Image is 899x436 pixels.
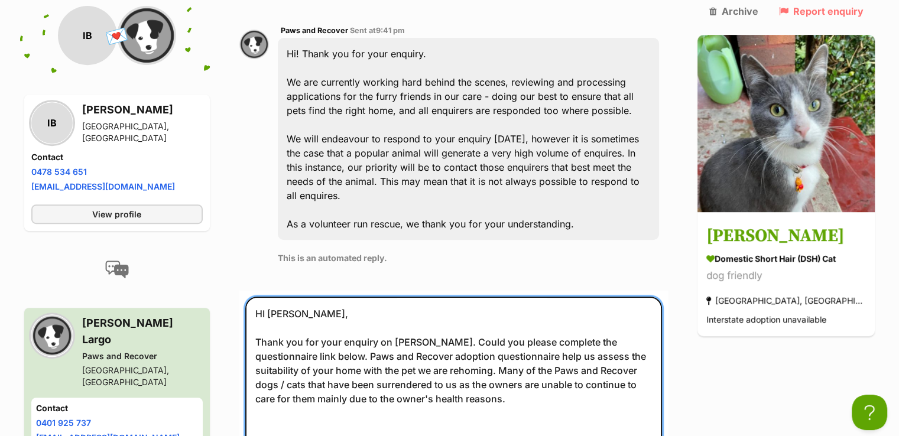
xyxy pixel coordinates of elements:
a: 0478 534 651 [31,167,87,177]
h3: [PERSON_NAME] [82,102,203,118]
div: IB [58,6,117,65]
p: This is an automated reply. [278,252,660,264]
h3: [PERSON_NAME] Largo [82,315,203,348]
div: dog friendly [706,268,866,284]
img: Paws and Recover profile pic [117,6,176,65]
a: Archive [709,6,758,17]
img: Paws and Recover profile pic [31,315,73,356]
h3: [PERSON_NAME] [706,223,866,249]
a: 0401 925 737 [36,418,91,428]
a: [PERSON_NAME] Domestic Short Hair (DSH) Cat dog friendly [GEOGRAPHIC_DATA], [GEOGRAPHIC_DATA] Int... [697,214,875,336]
div: [GEOGRAPHIC_DATA], [GEOGRAPHIC_DATA] [82,121,203,144]
a: [EMAIL_ADDRESS][DOMAIN_NAME] [31,181,175,191]
iframe: Help Scout Beacon - Open [852,395,887,430]
div: Paws and Recover [82,350,203,362]
h4: Contact [36,402,198,414]
div: Domestic Short Hair (DSH) Cat [706,252,866,265]
img: Paws and Recover profile pic [239,30,269,59]
div: [GEOGRAPHIC_DATA], [GEOGRAPHIC_DATA] [706,292,866,308]
div: Hi! Thank you for your enquiry. We are currently working hard behind the scenes, reviewing and pr... [278,38,660,240]
div: IB [31,102,73,144]
img: Sasha [697,34,875,212]
span: 💌 [103,23,130,48]
h4: Contact [31,151,203,163]
span: View profile [92,208,141,220]
span: Sent at [350,26,405,35]
a: Report enquiry [779,6,864,17]
span: Interstate adoption unavailable [706,314,826,324]
div: [GEOGRAPHIC_DATA], [GEOGRAPHIC_DATA] [82,365,203,388]
img: conversation-icon-4a6f8262b818ee0b60e3300018af0b2d0b884aa5de6e9bcb8d3d4eeb1a70a7c4.svg [105,261,129,278]
span: Paws and Recover [281,26,348,35]
span: 9:41 pm [376,26,405,35]
a: View profile [31,204,203,224]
